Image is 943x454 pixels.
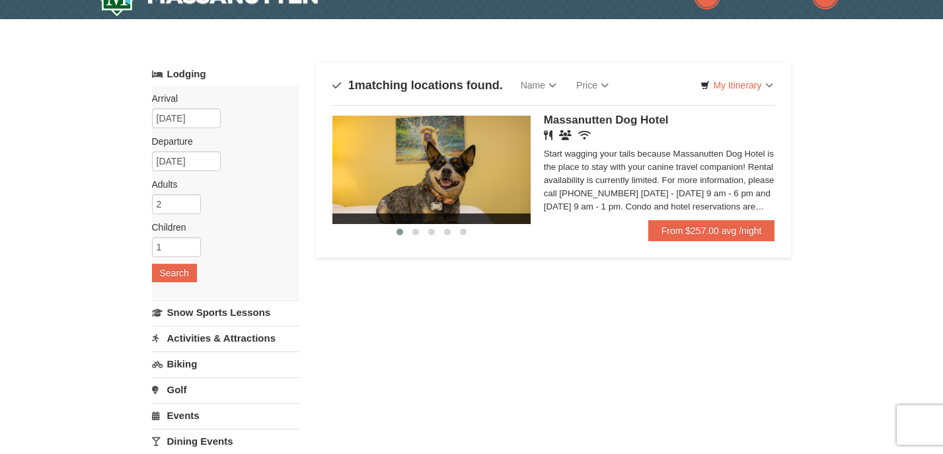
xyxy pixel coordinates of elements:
[152,178,289,191] label: Adults
[152,300,299,324] a: Snow Sports Lessons
[544,147,775,213] div: Start wagging your tails because Massanutten Dog Hotel is the place to stay with your canine trav...
[348,79,355,92] span: 1
[559,130,572,140] i: Banquet Facilities
[692,75,781,95] a: My Itinerary
[152,62,299,86] a: Lodging
[566,72,619,98] a: Price
[152,221,289,234] label: Children
[544,114,669,126] span: Massanutten Dog Hotel
[152,264,197,282] button: Search
[152,352,299,376] a: Biking
[511,72,566,98] a: Name
[544,130,552,140] i: Restaurant
[152,326,299,350] a: Activities & Attractions
[332,79,503,92] h4: matching locations found.
[152,92,289,105] label: Arrival
[152,403,299,428] a: Events
[648,220,775,241] a: From $257.00 avg /night
[578,130,591,140] i: Wireless Internet (free)
[152,377,299,402] a: Golf
[152,429,299,453] a: Dining Events
[152,135,289,148] label: Departure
